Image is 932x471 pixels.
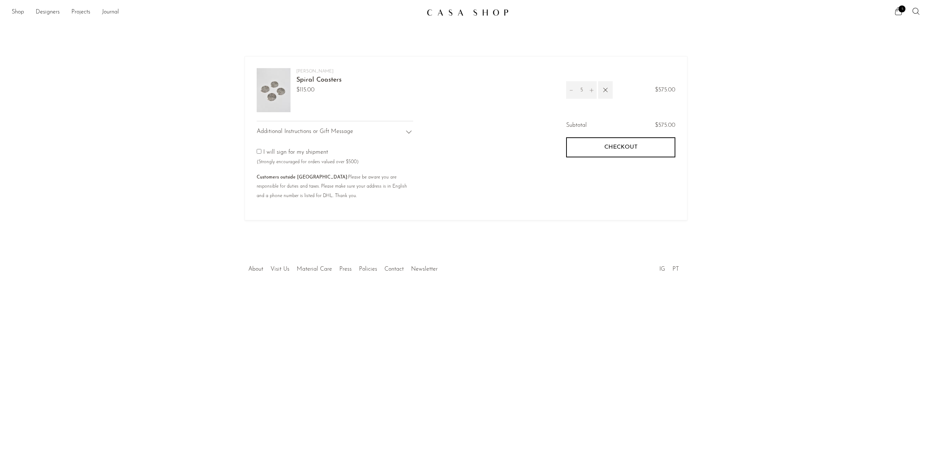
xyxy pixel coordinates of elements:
[257,175,348,180] b: Customers outside [GEOGRAPHIC_DATA]:
[566,170,675,190] iframe: PayPal-paypal
[102,8,119,17] a: Journal
[257,121,413,142] div: Additional Instructions or Gift Message
[257,149,359,165] label: I will sign for my shipment
[576,81,587,99] input: Quantity
[257,160,359,164] small: (Strongly encouraged for orders valued over $500)
[339,266,352,272] a: Press
[566,137,675,157] button: Checkout
[257,175,407,198] small: Please be aware you are responsible for duties and taxes. Please make sure your address is in Eng...
[604,144,637,151] span: Checkout
[12,6,421,19] ul: NEW HEADER MENU
[257,127,353,137] span: Additional Instructions or Gift Message
[12,6,421,19] nav: Desktop navigation
[587,81,597,99] button: Increment
[270,266,289,272] a: Visit Us
[36,8,60,17] a: Designers
[297,266,332,272] a: Material Care
[257,68,291,112] img: Spiral Coasters
[384,266,404,272] a: Contact
[659,266,665,272] a: IG
[655,86,675,95] span: $575.00
[12,8,24,17] a: Shop
[248,266,263,272] a: About
[566,121,587,130] span: Subtotal
[245,260,441,274] ul: Quick links
[655,122,675,128] span: $575.00
[296,69,333,74] a: [PERSON_NAME]
[672,266,679,272] a: PT
[296,86,341,95] span: $115.00
[71,8,90,17] a: Projects
[656,260,683,274] ul: Social Medias
[296,77,341,83] a: Spiral Coasters
[359,266,377,272] a: Policies
[566,81,576,99] button: Decrement
[899,5,905,12] span: 5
